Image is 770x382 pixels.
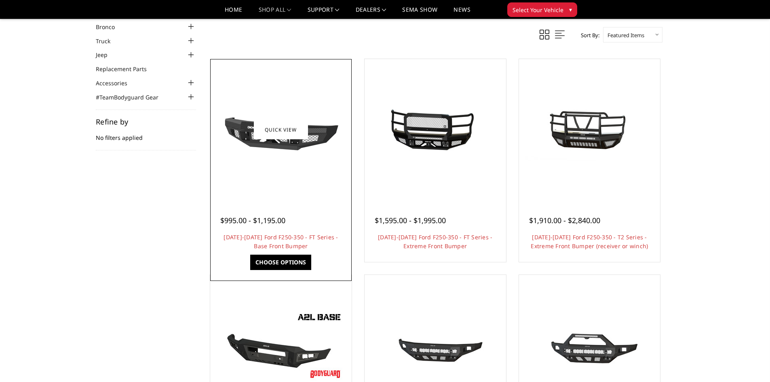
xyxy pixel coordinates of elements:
a: Dealers [356,7,386,19]
span: Select Your Vehicle [513,6,563,14]
a: Quick view [254,120,308,139]
a: Truck [96,37,120,45]
a: 2017-2022 Ford F250-350 - FT Series - Extreme Front Bumper 2017-2022 Ford F250-350 - FT Series - ... [367,61,504,198]
a: shop all [259,7,291,19]
span: ▾ [569,5,572,14]
div: No filters applied [96,118,196,150]
label: Sort By: [576,29,599,41]
a: Support [308,7,340,19]
span: $995.00 - $1,195.00 [220,215,285,225]
img: 2017-2022 Ford F250-350 - FT Series - Base Front Bumper [216,93,346,166]
h5: Refine by [96,118,196,125]
a: Jeep [96,51,118,59]
span: $1,910.00 - $2,840.00 [529,215,600,225]
button: Select Your Vehicle [507,2,577,17]
a: News [454,7,470,19]
span: $1,595.00 - $1,995.00 [375,215,446,225]
a: #TeamBodyguard Gear [96,93,169,101]
a: SEMA Show [402,7,437,19]
a: [DATE]-[DATE] Ford F250-350 - FT Series - Extreme Front Bumper [378,233,492,250]
a: Choose Options [250,255,311,270]
a: 2017-2022 Ford F250-350 - T2 Series - Extreme Front Bumper (receiver or winch) 2017-2022 Ford F25... [521,61,658,198]
a: [DATE]-[DATE] Ford F250-350 - T2 Series - Extreme Front Bumper (receiver or winch) [531,233,648,250]
a: 2017-2022 Ford F250-350 - FT Series - Base Front Bumper [212,61,350,198]
a: Accessories [96,79,137,87]
a: Home [225,7,242,19]
a: Replacement Parts [96,65,157,73]
a: Bronco [96,23,125,31]
a: [DATE]-[DATE] Ford F250-350 - FT Series - Base Front Bumper [224,233,338,250]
